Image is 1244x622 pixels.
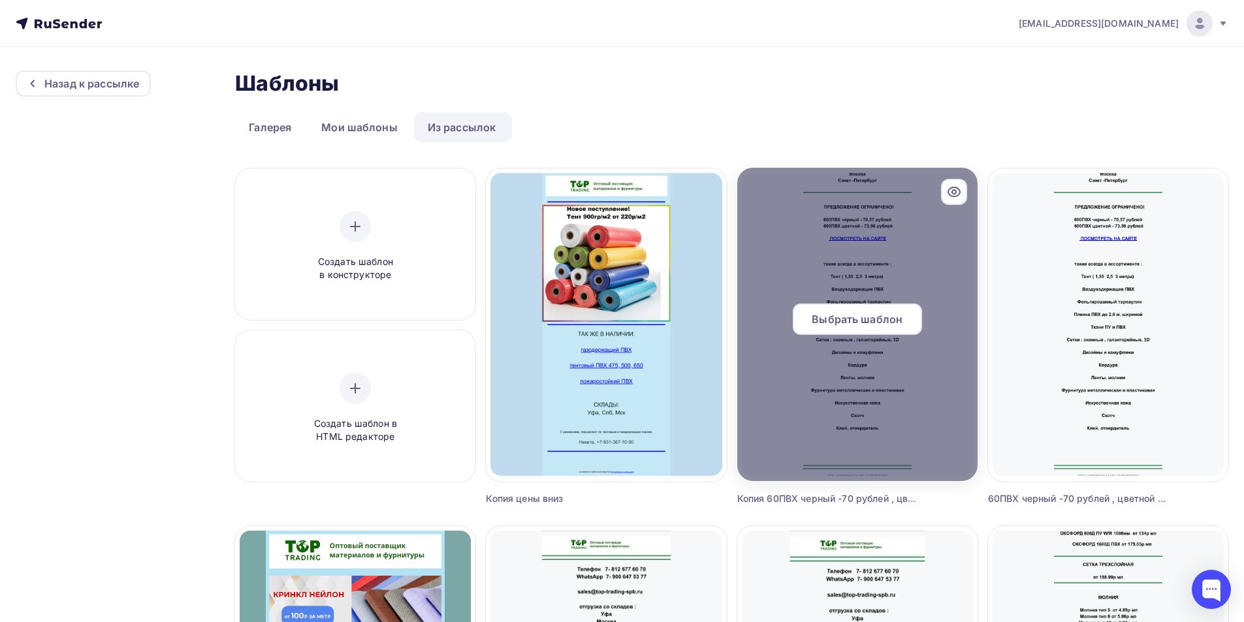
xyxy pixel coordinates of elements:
a: Из рассылок [414,112,510,142]
span: [EMAIL_ADDRESS][DOMAIN_NAME] [1019,17,1179,30]
span: Создать шаблон в HTML редакторе [293,417,417,444]
span: Создать шаблон в конструкторе [293,255,417,282]
h2: Шаблоны [235,70,339,97]
div: Назад к рассылке [44,76,139,91]
a: Мои шаблоны [308,112,411,142]
div: Копия цены вниз [486,492,666,505]
a: Галерея [235,112,305,142]
a: [EMAIL_ADDRESS][DOMAIN_NAME] [1019,10,1228,37]
div: Копия 60ПВХ черный -70 рублей , цветной - 73 рубля [737,492,917,505]
div: 60ПВХ черный -70 рублей , цветной - 73 рубля [988,492,1168,505]
span: Выбрать шаблон [812,311,902,327]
